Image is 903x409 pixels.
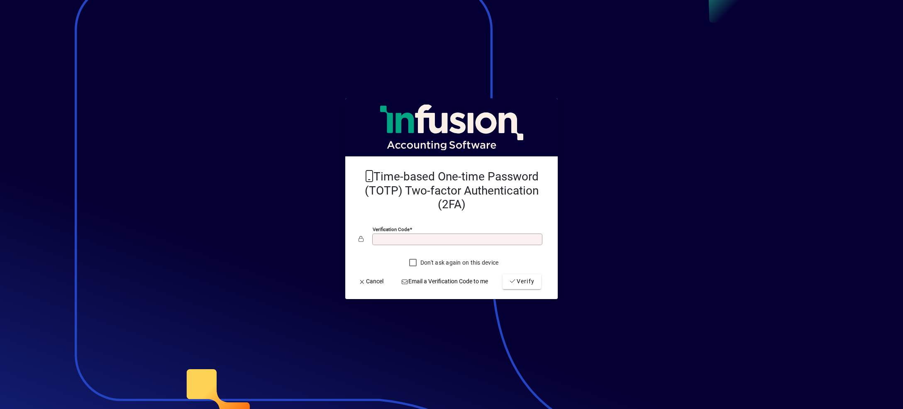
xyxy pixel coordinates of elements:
[398,274,492,289] button: Email a Verification Code to me
[355,274,387,289] button: Cancel
[503,274,541,289] button: Verify
[359,170,544,212] h2: Time-based One-time Password (TOTP) Two-factor Authentication (2FA)
[359,277,383,286] span: Cancel
[373,226,410,232] mat-label: Verification code
[419,258,499,267] label: Don't ask again on this device
[401,277,488,286] span: Email a Verification Code to me
[509,277,534,286] span: Verify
